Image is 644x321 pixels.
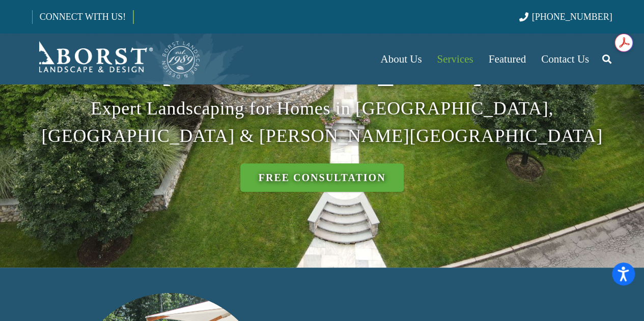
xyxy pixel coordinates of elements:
[373,34,429,84] a: About Us
[597,46,617,72] a: Search
[134,11,509,89] strong: Landscape Design Services in [GEOGRAPHIC_DATA]
[532,12,612,22] span: [PHONE_NUMBER]
[519,12,612,22] a: [PHONE_NUMBER]
[481,34,534,84] a: Featured
[32,39,201,79] a: Borst-Logo
[437,53,473,65] span: Services
[33,5,133,29] a: CONNECT WITH US!
[380,53,422,65] span: About Us
[240,163,404,192] a: Free Consultation
[41,98,602,146] span: Expert Landscaping for Homes in [GEOGRAPHIC_DATA], [GEOGRAPHIC_DATA] & [PERSON_NAME][GEOGRAPHIC_D...
[534,34,597,84] a: Contact Us
[541,53,589,65] span: Contact Us
[489,53,526,65] span: Featured
[429,34,481,84] a: Services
